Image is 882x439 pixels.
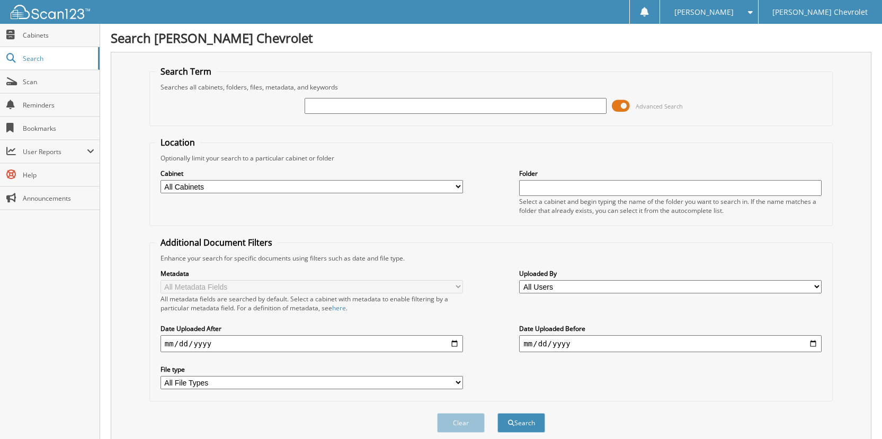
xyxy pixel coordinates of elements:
label: Date Uploaded After [161,324,463,333]
span: Search [23,54,93,63]
span: Help [23,171,94,180]
div: Select a cabinet and begin typing the name of the folder you want to search in. If the name match... [519,197,822,215]
input: start [161,335,463,352]
legend: Search Term [155,66,217,77]
input: end [519,335,822,352]
span: Cabinets [23,31,94,40]
button: Clear [437,413,485,433]
span: Reminders [23,101,94,110]
label: File type [161,365,463,374]
button: Search [497,413,545,433]
label: Date Uploaded Before [519,324,822,333]
label: Cabinet [161,169,463,178]
span: Advanced Search [636,102,683,110]
label: Uploaded By [519,269,822,278]
div: Enhance your search for specific documents using filters such as date and file type. [155,254,827,263]
span: Scan [23,77,94,86]
legend: Additional Document Filters [155,237,278,248]
iframe: Chat Widget [829,388,882,439]
h1: Search [PERSON_NAME] Chevrolet [111,29,871,47]
label: Metadata [161,269,463,278]
div: All metadata fields are searched by default. Select a cabinet with metadata to enable filtering b... [161,294,463,312]
span: Bookmarks [23,124,94,133]
div: Optionally limit your search to a particular cabinet or folder [155,154,827,163]
label: Folder [519,169,822,178]
span: User Reports [23,147,87,156]
span: [PERSON_NAME] Chevrolet [772,9,868,15]
a: here [332,303,346,312]
span: [PERSON_NAME] [674,9,734,15]
span: Announcements [23,194,94,203]
div: Searches all cabinets, folders, files, metadata, and keywords [155,83,827,92]
img: scan123-logo-white.svg [11,5,90,19]
legend: Location [155,137,200,148]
